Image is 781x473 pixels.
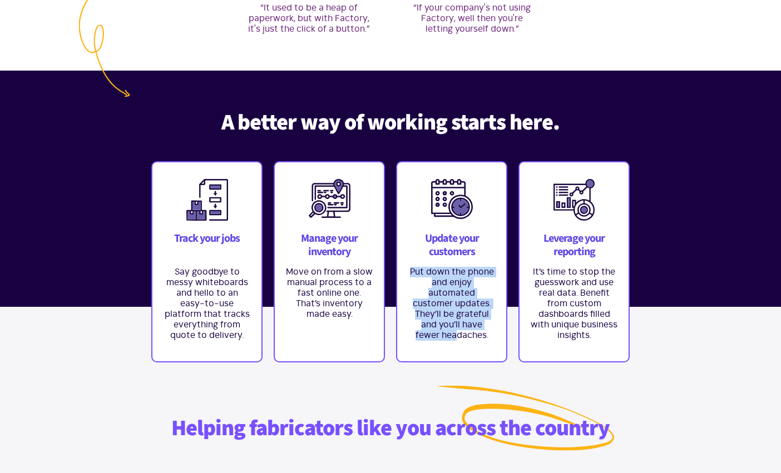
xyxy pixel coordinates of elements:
[409,3,535,34] p: “If your company's not using Factory, well then you're letting yourself down.”
[553,179,595,221] img: feature_icon_004
[164,267,250,341] p: Say goodbye to messy whiteboards and hello to an easy-to-use platform that tracks everything from...
[286,232,373,258] h3: Manage your inventory
[309,179,350,218] img: feature_icon_002
[408,267,495,341] p: Put down the phone and enjoy automated customer updates. They’ll be grateful and you’ll have fewe...
[725,420,781,473] iframe: Chat Widget
[408,232,495,258] h3: Update your customers
[531,232,617,258] h3: Leverage your reporting
[186,179,228,221] img: feature_icon_001
[531,267,617,341] p: It’s time to stop the guesswork and use real data. Benefit from custom dashboards filled with uni...
[164,232,250,258] h3: Track your jobs
[151,109,630,136] h2: A better way of working starts here.
[286,267,373,320] p: Move on from a slow manual process to a fast online one. That’s inventory made easy.
[171,415,610,442] h2: Helping fabricators like you across the country
[246,3,372,34] p: “It used to be a heap of paperwork, but with Factory, it's just the click of a button.”
[431,179,473,219] img: feature_icon_003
